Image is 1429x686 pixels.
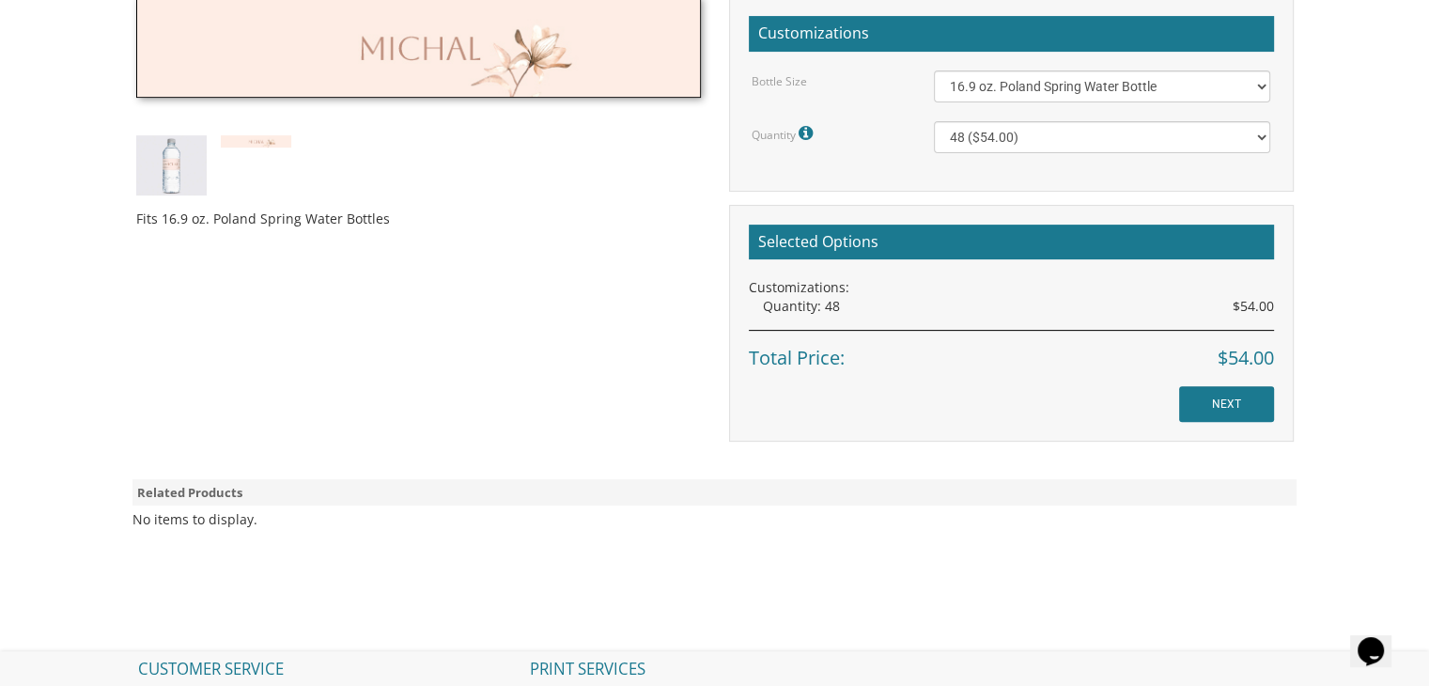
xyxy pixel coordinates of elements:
[1350,611,1410,667] iframe: chat widget
[752,73,807,89] label: Bottle Size
[1179,386,1274,422] input: NEXT
[132,510,257,529] div: No items to display.
[749,225,1274,260] h2: Selected Options
[752,121,817,146] label: Quantity
[749,16,1274,52] h2: Customizations
[1233,297,1274,316] span: $54.00
[749,278,1274,297] div: Customizations:
[763,297,1274,316] div: Quantity: 48
[1218,345,1274,372] span: $54.00
[221,135,291,148] img: strip22.jpg
[136,135,207,195] img: bottle-style22.jpg
[749,330,1274,372] div: Total Price:
[136,195,701,228] div: Fits 16.9 oz. Poland Spring Water Bottles
[132,479,1297,507] div: Related Products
